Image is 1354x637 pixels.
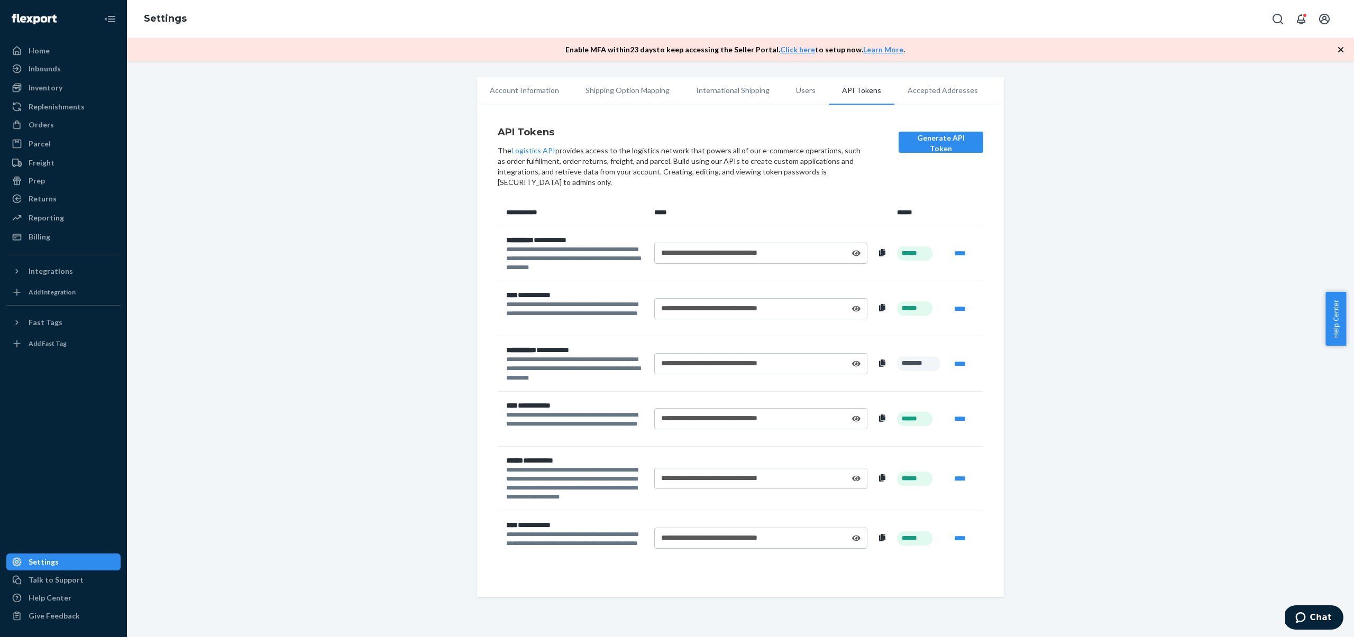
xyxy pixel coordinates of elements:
div: Give Feedback [29,611,80,621]
div: Replenishments [29,101,85,112]
div: Settings [29,557,59,567]
a: Settings [6,553,121,570]
div: Help Center [29,593,71,603]
div: Parcel [29,139,51,149]
button: Close Navigation [99,8,121,30]
div: Returns [29,193,57,204]
a: Home [6,42,121,59]
button: Open notifications [1291,8,1312,30]
div: Fast Tags [29,317,62,328]
a: Add Fast Tag [6,335,121,352]
div: Freight [29,158,54,168]
a: Parcel [6,135,121,152]
li: Users [783,77,829,104]
h4: API Tokens [498,125,865,139]
li: API Tokens [829,77,894,105]
a: Learn More [863,45,903,54]
a: Prep [6,172,121,189]
a: Inbounds [6,60,121,77]
a: Returns [6,190,121,207]
button: Help Center [1325,292,1346,346]
div: Add Fast Tag [29,339,67,348]
a: Reporting [6,209,121,226]
div: Prep [29,176,45,186]
div: The provides access to the logistics network that powers all of our e-commerce operations, such a... [498,145,865,188]
a: Orders [6,116,121,133]
div: Inbounds [29,63,61,74]
button: Integrations [6,263,121,280]
li: Shipping Option Mapping [572,77,683,104]
a: Billing [6,228,121,245]
div: Talk to Support [29,575,84,585]
div: Home [29,45,50,56]
img: Flexport logo [12,14,57,24]
div: Orders [29,119,54,130]
a: Replenishments [6,98,121,115]
a: Click here [780,45,815,54]
a: Help Center [6,589,121,606]
div: Billing [29,232,50,242]
button: Open account menu [1314,8,1335,30]
li: International Shipping [683,77,783,104]
div: Reporting [29,213,64,223]
li: Accepted Addresses [894,77,991,104]
div: Inventory [29,82,62,93]
button: Fast Tags [6,314,121,331]
div: Integrations [29,266,73,276]
iframe: Opens a widget where you can chat to one of our agents [1285,605,1343,632]
a: Inventory [6,79,121,96]
ol: breadcrumbs [135,4,195,34]
li: Account Information [477,77,572,104]
p: Enable MFA within 23 days to keep accessing the Seller Portal. to setup now. . [565,44,905,55]
button: Open Search Box [1267,8,1288,30]
a: Add Integration [6,284,121,301]
button: Generate API Token [899,132,983,153]
button: Give Feedback [6,607,121,624]
a: Logistics API [511,146,555,155]
a: Freight [6,154,121,171]
div: Add Integration [29,288,76,297]
button: Talk to Support [6,571,121,588]
a: Settings [144,13,187,24]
